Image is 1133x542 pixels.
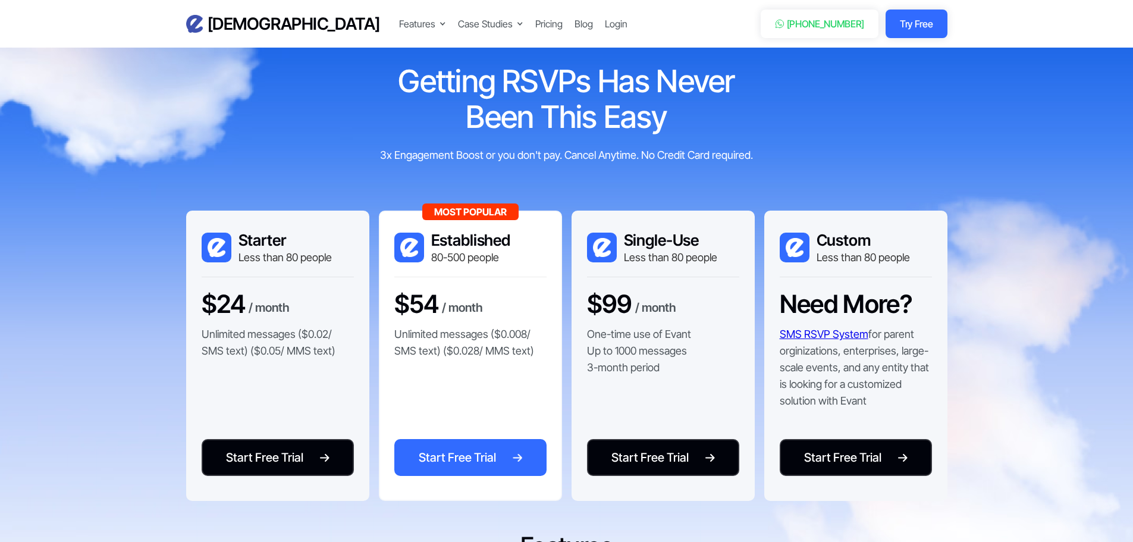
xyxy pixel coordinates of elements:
[431,231,511,250] h3: Established
[226,449,303,466] div: Start Free Trial
[442,299,483,319] div: / month
[399,17,446,31] div: Features
[399,17,435,31] div: Features
[761,10,879,38] a: [PHONE_NUMBER]
[804,449,881,466] div: Start Free Trial
[202,326,354,359] p: Unlimited messages ($0.02/ SMS text) ($0.05/ MMS text)
[186,14,380,35] a: home
[780,328,868,340] a: SMS RSVP System
[817,231,910,250] h3: Custom
[780,326,932,409] p: for parent orginizations, enterprises, large-scale events, and any entity that is looking for a c...
[587,326,691,376] p: One-time use of Evant Up to 1000 messages 3-month period
[624,231,717,250] h3: Single-Use
[886,10,947,38] a: Try Free
[431,250,511,265] div: 80-500 people
[780,289,912,319] h3: Need More?
[780,439,932,476] a: Start Free Trial
[394,289,439,319] h3: $54
[419,449,496,466] div: Start Free Trial
[635,299,676,319] div: / month
[587,289,632,319] h3: $99
[458,17,513,31] div: Case Studies
[394,326,547,359] p: Unlimited messages ($0.008/ SMS text) ($0.028/ MMS text)
[238,231,332,250] h3: Starter
[208,14,380,35] h3: [DEMOGRAPHIC_DATA]
[575,17,593,31] a: Blog
[611,449,689,466] div: Start Free Trial
[238,250,332,265] div: Less than 80 people
[394,439,547,476] a: Start Free Trial
[587,439,739,476] a: Start Free Trial
[458,17,523,31] div: Case Studies
[605,17,627,31] a: Login
[535,17,563,31] a: Pricing
[817,250,910,265] div: Less than 80 people
[249,299,290,319] div: / month
[202,289,246,319] h3: $24
[787,17,865,31] div: [PHONE_NUMBER]
[202,439,354,476] a: Start Free Trial
[624,250,717,265] div: Less than 80 people
[422,203,519,220] div: Most Popular
[369,64,764,135] h2: Getting RSVPs Has Never Been This Easy
[369,147,764,163] div: 3x Engagement Boost or you don't pay. Cancel Anytime. No Credit Card required.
